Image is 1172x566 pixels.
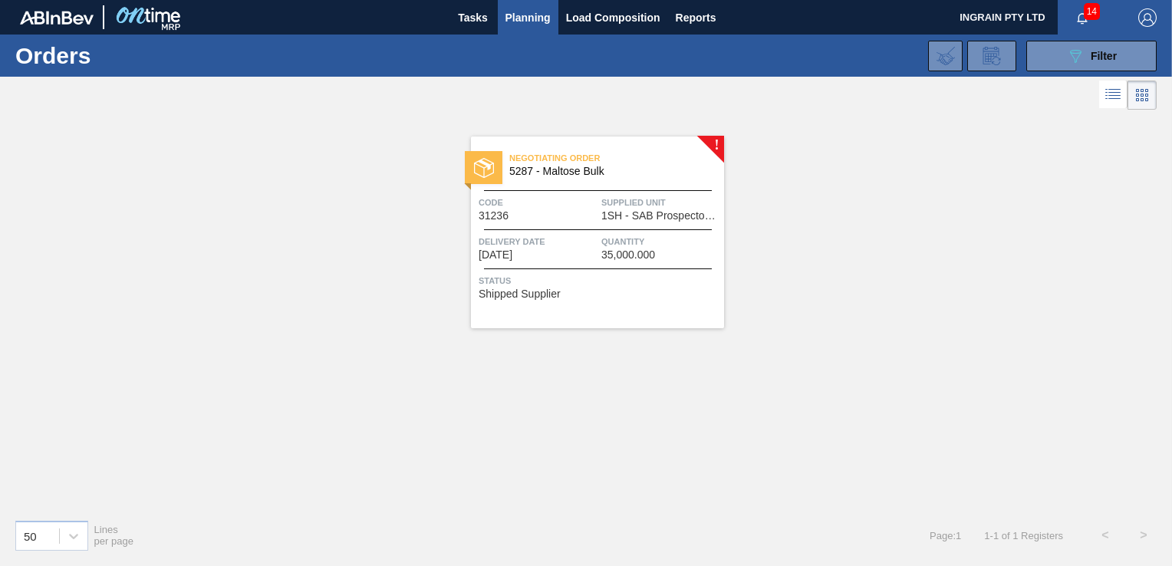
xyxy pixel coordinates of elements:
[1026,41,1157,71] button: Filter
[24,529,37,542] div: 50
[1099,81,1128,110] div: List Vision
[1086,516,1124,554] button: <
[1058,7,1107,28] button: Notifications
[479,273,720,288] span: Status
[509,150,724,166] span: Negotiating Order
[601,195,720,210] span: Supplied Unit
[479,210,509,222] span: 31236
[474,158,494,178] img: status
[930,530,961,541] span: Page : 1
[1091,50,1117,62] span: Filter
[1084,3,1100,20] span: 14
[456,8,490,27] span: Tasks
[509,166,712,177] span: 5287 - Maltose Bulk
[15,47,235,64] h1: Orders
[1128,81,1157,110] div: Card Vision
[984,530,1063,541] span: 1 - 1 of 1 Registers
[479,288,561,300] span: Shipped Supplier
[505,8,551,27] span: Planning
[566,8,660,27] span: Load Composition
[601,249,655,261] span: 35,000.000
[479,195,598,210] span: Code
[20,11,94,25] img: TNhmsLtSVTkK8tSr43FrP2fwEKptu5GPRR3wAAAABJRU5ErkJggg==
[1138,8,1157,27] img: Logout
[479,249,512,261] span: 09/07/2025
[94,524,134,547] span: Lines per page
[676,8,716,27] span: Reports
[601,234,720,249] span: Quantity
[479,234,598,249] span: Delivery Date
[448,137,724,328] a: !statusNegotiating Order5287 - Maltose BulkCode31236Supplied Unit1SH - SAB Prospecton BreweryDeli...
[967,41,1016,71] div: Order Review Request
[928,41,963,71] div: Import Order Negotiation
[601,210,720,222] span: 1SH - SAB Prospecton Brewery
[1124,516,1163,554] button: >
